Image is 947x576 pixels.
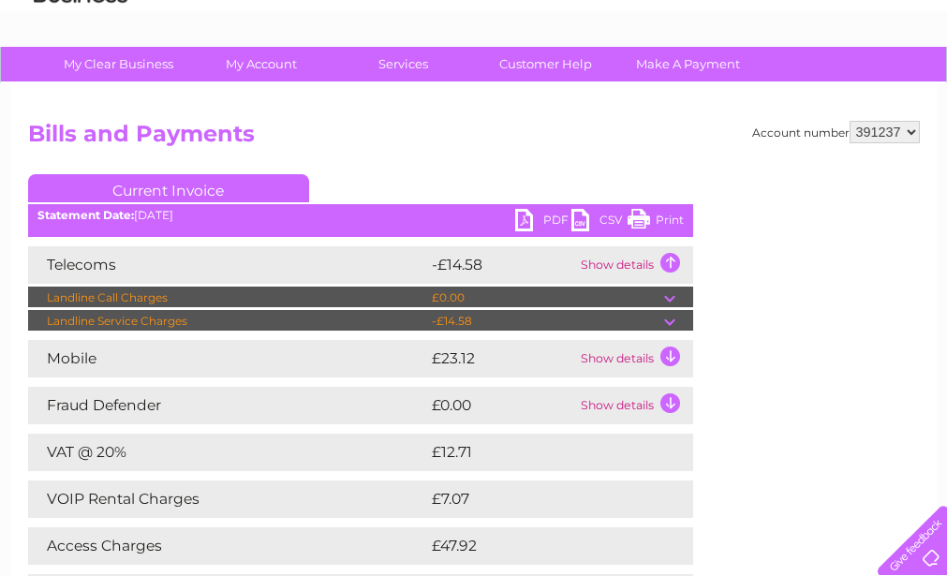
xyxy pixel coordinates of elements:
a: Telecoms [717,80,773,94]
a: Contact [822,80,868,94]
a: Energy [664,80,705,94]
a: Current Invoice [28,174,309,202]
td: Landline Call Charges [28,287,427,309]
a: CSV [571,209,628,236]
div: Clear Business is a trading name of Verastar Limited (registered in [GEOGRAPHIC_DATA] No. 3667643... [32,10,917,91]
a: Log out [885,80,929,94]
div: Account number [752,121,920,143]
a: Print [628,209,684,236]
b: Statement Date: [37,208,134,222]
a: Services [326,47,481,81]
td: Show details [576,246,693,284]
a: Make A Payment [611,47,765,81]
img: logo.png [33,49,128,106]
a: Customer Help [468,47,623,81]
td: VAT @ 20% [28,434,427,471]
td: Fraud Defender [28,387,427,424]
td: £47.92 [427,527,654,565]
a: PDF [515,209,571,236]
a: My Clear Business [41,47,196,81]
td: £23.12 [427,340,576,377]
a: 0333 014 3131 [594,9,723,33]
div: [DATE] [28,209,693,222]
a: Blog [784,80,811,94]
td: Telecoms [28,246,427,284]
td: £0.00 [427,287,664,309]
td: -£14.58 [427,310,664,332]
td: Access Charges [28,527,427,565]
td: £0.00 [427,387,576,424]
td: -£14.58 [427,246,576,284]
td: £7.07 [427,480,649,518]
td: Landline Service Charges [28,310,427,332]
td: Show details [576,340,693,377]
a: My Account [184,47,338,81]
td: £12.71 [427,434,651,471]
h2: Bills and Payments [28,121,920,156]
td: Show details [576,387,693,424]
td: Mobile [28,340,427,377]
a: Water [617,80,653,94]
td: VOIP Rental Charges [28,480,427,518]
